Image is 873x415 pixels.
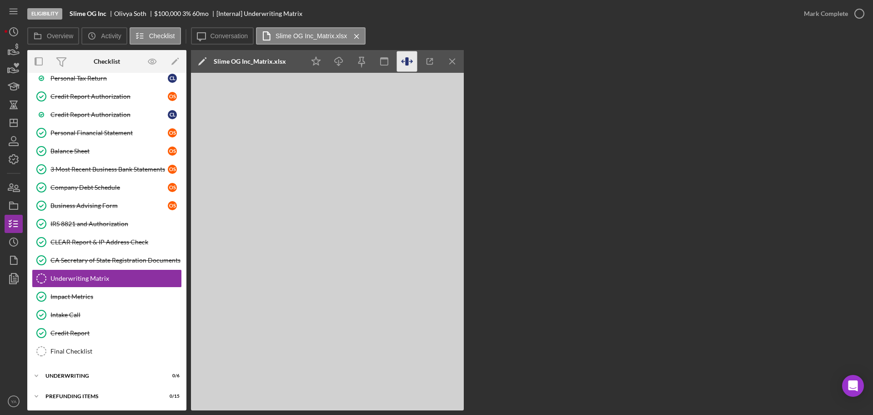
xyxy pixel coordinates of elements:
[45,394,157,399] div: Prefunding Items
[47,32,73,40] label: Overview
[214,58,286,65] div: Slime OG Inc_Matrix.xlsx
[149,32,175,40] label: Checklist
[32,269,182,288] a: Underwriting Matrix
[32,69,182,87] a: Personal Tax ReturnCL
[154,10,181,17] span: $100,000
[45,373,157,379] div: Underwriting
[32,251,182,269] a: CA Secretary of State Registration Documents
[191,27,254,45] button: Conversation
[32,233,182,251] a: CLEAR Report & IP Address Check
[50,166,168,173] div: 3 Most Recent Business Bank Statements
[50,348,181,355] div: Final Checklist
[168,165,177,174] div: O S
[216,10,302,17] div: [Internal] Underwriting Matrix
[163,394,180,399] div: 0 / 15
[50,311,181,319] div: Intake Call
[32,215,182,233] a: IRS 8821 and Authorization
[32,124,182,142] a: Personal Financial StatementOS
[114,10,154,17] div: Olivya Soth
[27,8,62,20] div: Eligibility
[168,183,177,192] div: O S
[32,106,182,124] a: Credit Report AuthorizationCL
[130,27,181,45] button: Checklist
[192,10,209,17] div: 60 mo
[32,87,182,106] a: Credit Report AuthorizationOS
[50,93,168,100] div: Credit Report Authorization
[50,329,181,337] div: Credit Report
[50,220,181,228] div: IRS 8821 and Authorization
[94,58,120,65] div: Checklist
[163,373,180,379] div: 0 / 6
[5,392,23,410] button: YA
[32,197,182,215] a: Business Advising FormOS
[168,74,177,83] div: C L
[168,110,177,119] div: C L
[27,27,79,45] button: Overview
[50,111,168,118] div: Credit Report Authorization
[211,32,248,40] label: Conversation
[191,73,464,410] iframe: Document Preview
[50,202,168,209] div: Business Advising Form
[842,375,864,397] div: Open Intercom Messenger
[50,293,181,300] div: Impact Metrics
[50,184,168,191] div: Company Debt Schedule
[182,10,191,17] div: 3 %
[32,288,182,306] a: Impact Metrics
[276,32,347,40] label: Slime OG Inc_Matrix.xlsx
[168,92,177,101] div: O S
[168,147,177,156] div: O S
[11,399,17,404] text: YA
[795,5,868,23] button: Mark Complete
[168,201,177,210] div: O S
[32,342,182,360] a: Final Checklist
[50,129,168,137] div: Personal Financial Statement
[50,75,168,82] div: Personal Tax Return
[81,27,127,45] button: Activity
[168,128,177,137] div: O S
[70,10,106,17] b: Slime OG Inc
[50,147,168,155] div: Balance Sheet
[32,178,182,197] a: Company Debt ScheduleOS
[804,5,848,23] div: Mark Complete
[50,275,181,282] div: Underwriting Matrix
[101,32,121,40] label: Activity
[50,238,181,246] div: CLEAR Report & IP Address Check
[32,160,182,178] a: 3 Most Recent Business Bank StatementsOS
[32,324,182,342] a: Credit Report
[32,142,182,160] a: Balance SheetOS
[32,306,182,324] a: Intake Call
[50,257,181,264] div: CA Secretary of State Registration Documents
[256,27,366,45] button: Slime OG Inc_Matrix.xlsx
